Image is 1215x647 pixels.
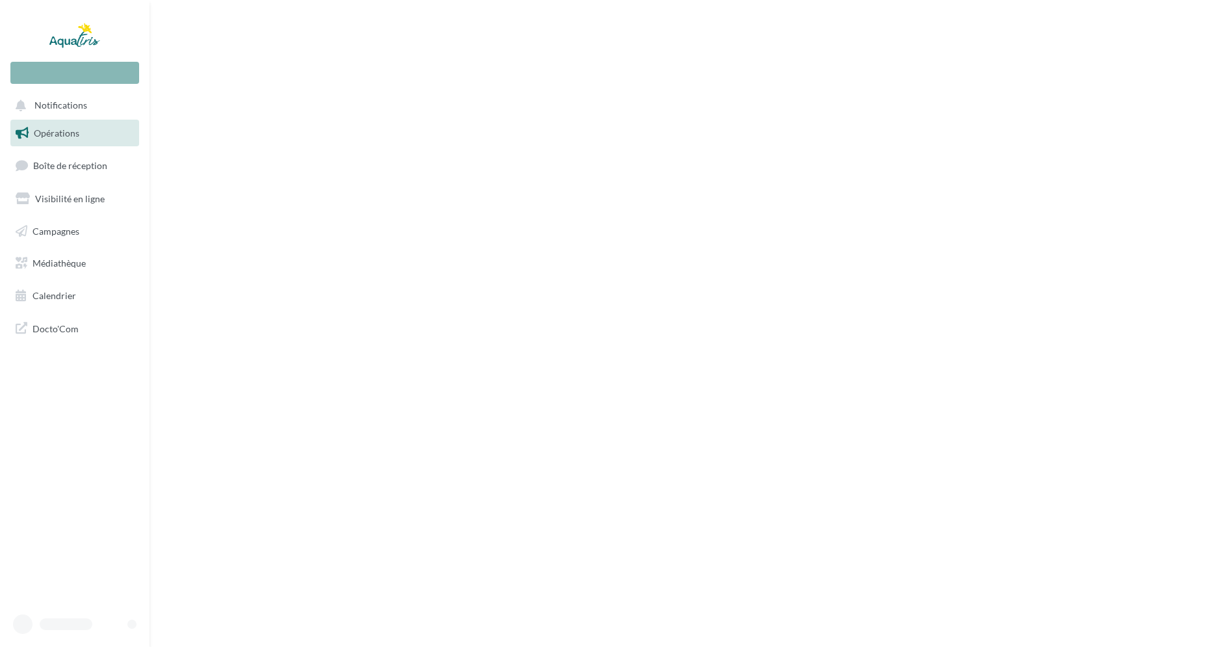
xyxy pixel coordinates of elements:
[35,193,105,204] span: Visibilité en ligne
[8,250,142,277] a: Médiathèque
[8,218,142,245] a: Campagnes
[8,315,142,342] a: Docto'Com
[33,160,107,171] span: Boîte de réception
[8,185,142,213] a: Visibilité en ligne
[33,257,86,269] span: Médiathèque
[8,282,142,310] a: Calendrier
[33,290,76,301] span: Calendrier
[34,100,87,111] span: Notifications
[10,62,139,84] div: Nouvelle campagne
[34,127,79,139] span: Opérations
[8,152,142,179] a: Boîte de réception
[33,320,79,337] span: Docto'Com
[33,225,79,236] span: Campagnes
[8,120,142,147] a: Opérations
